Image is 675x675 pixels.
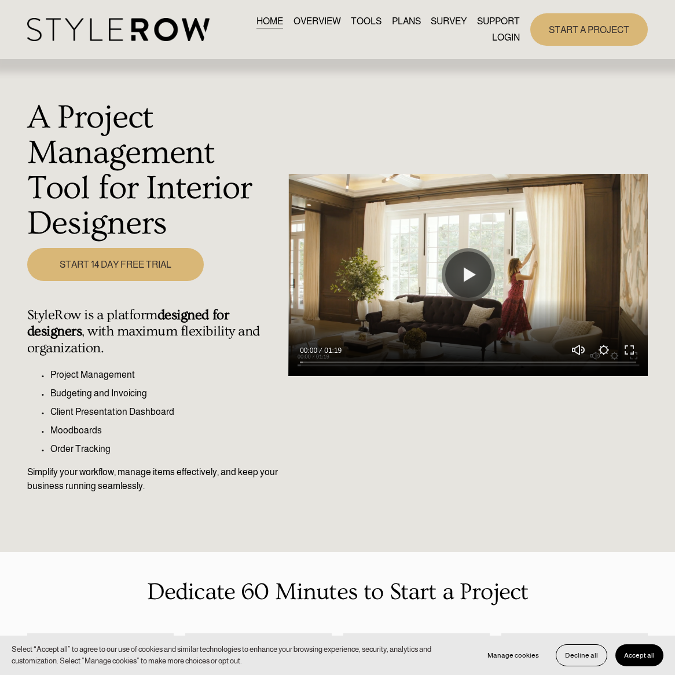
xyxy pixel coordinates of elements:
[492,30,520,45] a: LOGIN
[50,405,283,419] p: Client Presentation Dashboard
[565,651,598,659] span: Decline all
[27,100,283,242] h1: A Project Management Tool for Interior Designers
[477,14,520,28] span: SUPPORT
[50,442,283,456] p: Order Tracking
[487,651,539,659] span: Manage cookies
[27,574,648,610] p: Dedicate 60 Minutes to Start a Project
[615,644,663,666] button: Accept all
[50,424,283,437] p: Moodboards
[50,368,283,382] p: Project Management
[27,307,232,340] strong: designed for designers
[477,14,520,30] a: folder dropdown
[445,251,491,298] button: Play
[27,465,283,493] p: Simplify your workflow, manage items effectively, and keep your business running seamlessly.
[530,13,648,45] a: START A PROJECT
[624,651,655,659] span: Accept all
[556,644,607,666] button: Decline all
[294,14,341,30] a: OVERVIEW
[256,14,283,30] a: HOME
[300,359,636,367] input: Seek
[27,307,283,357] h4: StyleRow is a platform , with maximum flexibility and organization.
[431,14,467,30] a: SURVEY
[320,345,344,356] div: Duration
[27,248,204,281] a: START 14 DAY FREE TRIAL
[12,644,467,667] p: Select “Accept all” to agree to our use of cookies and similar technologies to enhance your brows...
[50,386,283,400] p: Budgeting and Invoicing
[300,345,320,356] div: Current time
[479,644,548,666] button: Manage cookies
[392,14,421,30] a: PLANS
[27,18,210,42] img: StyleRow
[351,14,381,30] a: TOOLS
